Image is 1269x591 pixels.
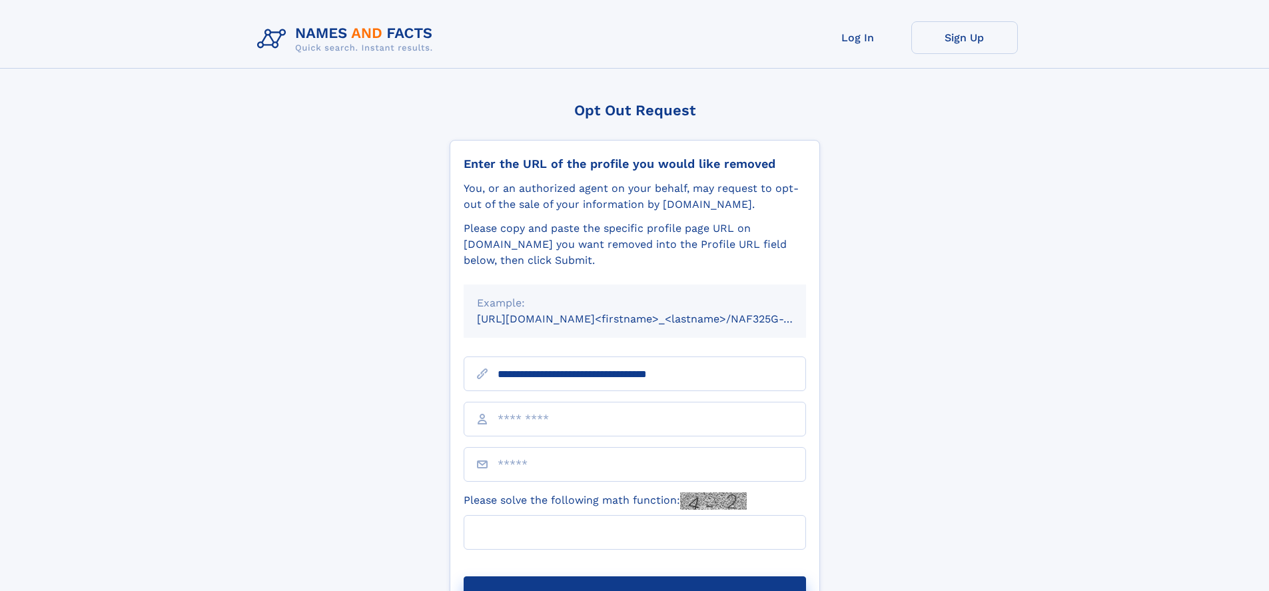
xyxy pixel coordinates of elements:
div: Example: [477,295,793,311]
label: Please solve the following math function: [464,492,747,510]
img: Logo Names and Facts [252,21,444,57]
a: Log In [805,21,911,54]
a: Sign Up [911,21,1018,54]
div: Enter the URL of the profile you would like removed [464,157,806,171]
div: Opt Out Request [450,102,820,119]
div: Please copy and paste the specific profile page URL on [DOMAIN_NAME] you want removed into the Pr... [464,221,806,269]
div: You, or an authorized agent on your behalf, may request to opt-out of the sale of your informatio... [464,181,806,213]
small: [URL][DOMAIN_NAME]<firstname>_<lastname>/NAF325G-xxxxxxxx [477,312,831,325]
